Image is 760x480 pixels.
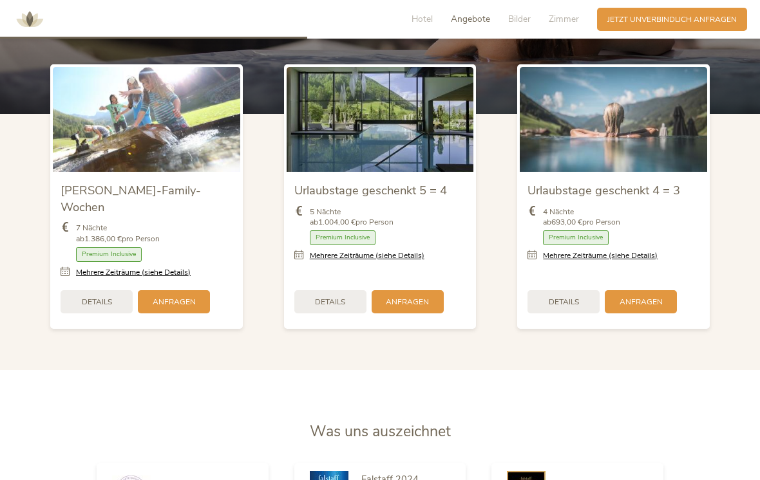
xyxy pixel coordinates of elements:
[76,247,142,262] span: Premium Inclusive
[53,67,240,172] img: Sommer-Family-Wochen
[543,230,609,245] span: Premium Inclusive
[310,250,424,261] a: Mehrere Zeiträume (siehe Details)
[82,297,112,308] span: Details
[10,15,49,23] a: AMONTI & LUNARIS Wellnessresort
[310,230,375,245] span: Premium Inclusive
[76,267,191,278] a: Mehrere Zeiträume (siehe Details)
[527,182,680,198] span: Urlaubstage geschenkt 4 = 3
[310,421,451,441] span: Was uns auszeichnet
[549,13,579,25] span: Zimmer
[315,297,345,308] span: Details
[318,217,356,227] b: 1.004,00 €
[620,297,663,308] span: Anfragen
[310,207,394,228] span: 5 Nächte ab pro Person
[294,182,447,198] span: Urlaubstage geschenkt 5 = 4
[543,250,658,261] a: Mehrere Zeiträume (siehe Details)
[549,297,579,308] span: Details
[386,297,429,308] span: Anfragen
[543,207,620,228] span: 4 Nächte ab pro Person
[84,234,122,244] b: 1.386,00 €
[61,182,201,215] span: [PERSON_NAME]-Family-Wochen
[551,217,582,227] b: 693,00 €
[451,13,490,25] span: Angebote
[508,13,531,25] span: Bilder
[607,14,737,25] span: Jetzt unverbindlich anfragen
[153,297,196,308] span: Anfragen
[287,67,474,172] img: Urlaubstage geschenkt 5 = 4
[520,67,707,172] img: Urlaubstage geschenkt 4 = 3
[412,13,433,25] span: Hotel
[76,223,160,245] span: 7 Nächte ab pro Person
